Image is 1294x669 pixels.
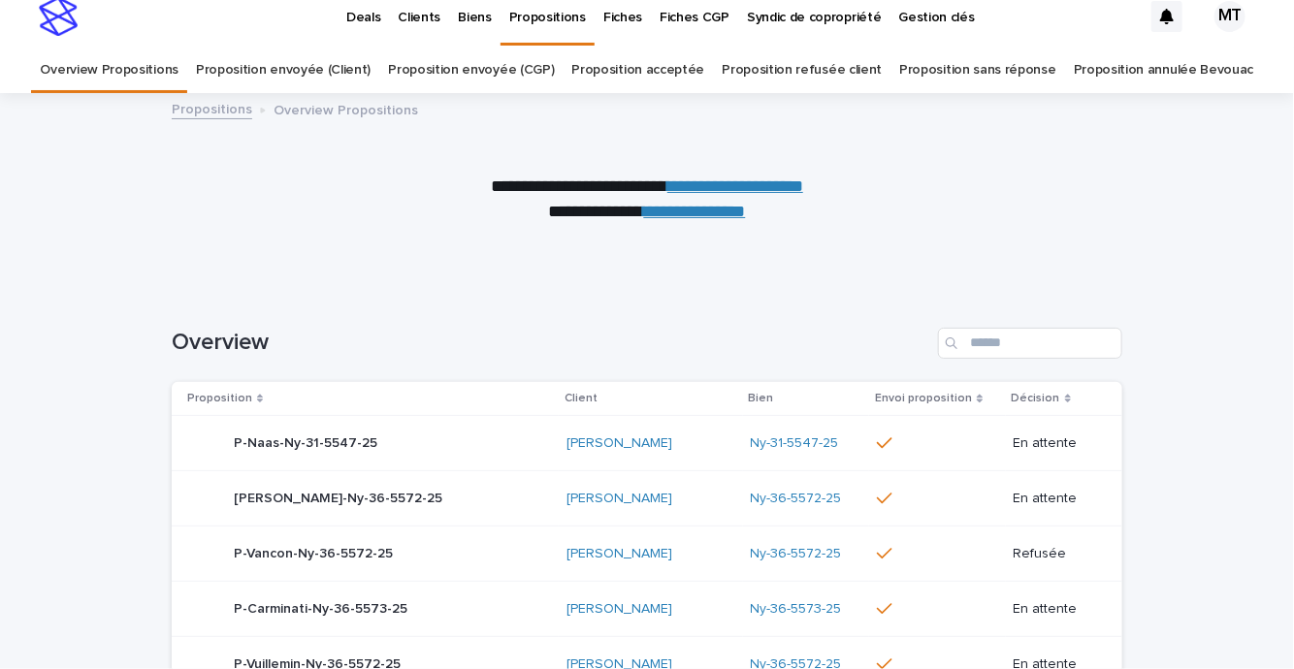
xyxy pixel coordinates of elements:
tr: P-Carminati-Ny-36-5573-25P-Carminati-Ny-36-5573-25 [PERSON_NAME] Ny-36-5573-25 En attente [172,582,1122,637]
input: Search [938,328,1122,359]
p: P-Naas-Ny-31-5547-25 [234,431,381,452]
a: Overview Propositions [40,48,178,93]
a: Proposition acceptée [572,48,705,93]
p: Bien [749,388,774,409]
a: Ny-36-5573-25 [751,601,842,618]
a: Ny-31-5547-25 [751,435,839,452]
a: [PERSON_NAME] [566,435,672,452]
a: [PERSON_NAME] [566,491,672,507]
p: Envoi proposition [875,388,972,409]
p: P-Carminati-Ny-36-5573-25 [234,597,411,618]
h1: Overview [172,329,930,357]
p: Décision [1012,388,1060,409]
a: Ny-36-5572-25 [751,491,842,507]
tr: [PERSON_NAME]-Ny-36-5572-25[PERSON_NAME]-Ny-36-5572-25 [PERSON_NAME] Ny-36-5572-25 En attente [172,471,1122,526]
p: En attente [1014,491,1092,507]
a: Proposition envoyée (Client) [196,48,371,93]
p: Refusée [1014,546,1092,562]
p: Client [565,388,598,409]
p: [PERSON_NAME]-Ny-36-5572-25 [234,487,446,507]
p: Overview Propositions [274,98,418,119]
a: Proposition annulée Bevouac [1074,48,1254,93]
tr: P-Vancon-Ny-36-5572-25P-Vancon-Ny-36-5572-25 [PERSON_NAME] Ny-36-5572-25 Refusée [172,526,1122,582]
a: Proposition sans réponse [899,48,1056,93]
a: Proposition refusée client [722,48,882,93]
p: En attente [1014,435,1092,452]
p: P-Vancon-Ny-36-5572-25 [234,542,397,562]
tr: P-Naas-Ny-31-5547-25P-Naas-Ny-31-5547-25 [PERSON_NAME] Ny-31-5547-25 En attente [172,416,1122,471]
div: MT [1214,1,1245,32]
p: Proposition [187,388,252,409]
p: En attente [1014,601,1092,618]
a: Propositions [172,97,252,119]
a: [PERSON_NAME] [566,546,672,562]
a: [PERSON_NAME] [566,601,672,618]
a: Proposition envoyée (CGP) [388,48,554,93]
a: Ny-36-5572-25 [751,546,842,562]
